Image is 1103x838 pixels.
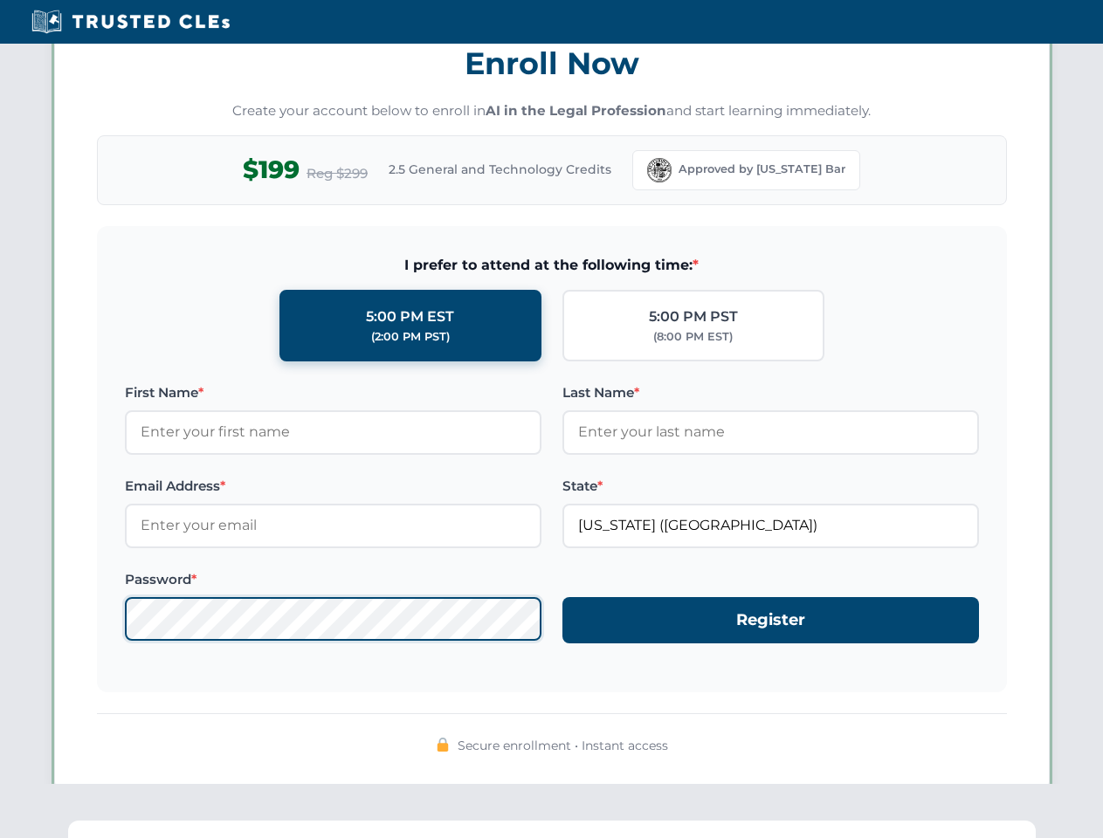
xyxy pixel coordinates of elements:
[125,476,541,497] label: Email Address
[647,158,672,182] img: Florida Bar
[486,102,666,119] strong: AI in the Legal Profession
[243,150,300,189] span: $199
[389,160,611,179] span: 2.5 General and Technology Credits
[307,163,368,184] span: Reg $299
[562,410,979,454] input: Enter your last name
[125,254,979,277] span: I prefer to attend at the following time:
[458,736,668,755] span: Secure enrollment • Instant access
[562,476,979,497] label: State
[436,738,450,752] img: 🔒
[562,597,979,643] button: Register
[125,382,541,403] label: First Name
[562,382,979,403] label: Last Name
[366,306,454,328] div: 5:00 PM EST
[653,328,733,346] div: (8:00 PM EST)
[125,569,541,590] label: Password
[125,410,541,454] input: Enter your first name
[371,328,450,346] div: (2:00 PM PST)
[125,504,541,547] input: Enter your email
[649,306,738,328] div: 5:00 PM PST
[679,161,845,178] span: Approved by [US_STATE] Bar
[97,36,1007,91] h3: Enroll Now
[562,504,979,547] input: Florida (FL)
[26,9,235,35] img: Trusted CLEs
[97,101,1007,121] p: Create your account below to enroll in and start learning immediately.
